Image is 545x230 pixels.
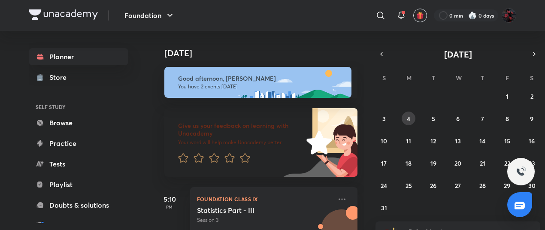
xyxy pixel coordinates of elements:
[516,166,526,177] img: ttu
[451,156,465,170] button: August 20, 2025
[277,108,357,177] img: feedback_image
[475,179,489,192] button: August 28, 2025
[427,112,440,125] button: August 5, 2025
[377,112,391,125] button: August 3, 2025
[407,115,410,123] abbr: August 4, 2025
[406,74,412,82] abbr: Monday
[406,182,412,190] abbr: August 25, 2025
[456,74,462,82] abbr: Wednesday
[430,182,436,190] abbr: August 26, 2025
[451,179,465,192] button: August 27, 2025
[152,204,187,209] p: PM
[500,179,514,192] button: August 29, 2025
[454,159,461,167] abbr: August 20, 2025
[525,179,539,192] button: August 30, 2025
[500,89,514,103] button: August 1, 2025
[479,182,486,190] abbr: August 28, 2025
[152,194,187,204] h5: 5:10
[525,156,539,170] button: August 23, 2025
[402,156,415,170] button: August 18, 2025
[178,122,303,137] h6: Give us your feedback on learning with Unacademy
[416,12,424,19] img: avatar
[402,134,415,148] button: August 11, 2025
[468,11,477,20] img: streak
[475,134,489,148] button: August 14, 2025
[29,69,128,86] a: Store
[500,156,514,170] button: August 22, 2025
[427,134,440,148] button: August 12, 2025
[197,194,332,204] p: Foundation Class IX
[506,74,509,82] abbr: Friday
[178,139,303,146] p: Your word will help make Unacademy better
[406,159,412,167] abbr: August 18, 2025
[529,159,535,167] abbr: August 23, 2025
[451,112,465,125] button: August 6, 2025
[480,159,485,167] abbr: August 21, 2025
[504,137,510,145] abbr: August 15, 2025
[427,156,440,170] button: August 19, 2025
[381,182,387,190] abbr: August 24, 2025
[49,72,72,82] div: Store
[500,112,514,125] button: August 8, 2025
[500,134,514,148] button: August 15, 2025
[197,206,304,215] h5: Statistics Part - III
[444,48,472,60] span: [DATE]
[29,9,98,22] a: Company Logo
[475,156,489,170] button: August 21, 2025
[502,8,516,23] img: Ananya
[29,176,128,193] a: Playlist
[402,179,415,192] button: August 25, 2025
[432,115,435,123] abbr: August 5, 2025
[29,197,128,214] a: Doubts & solutions
[197,216,332,224] p: Session 3
[29,100,128,114] h6: SELF STUDY
[504,159,510,167] abbr: August 22, 2025
[413,9,427,22] button: avatar
[427,179,440,192] button: August 26, 2025
[451,134,465,148] button: August 13, 2025
[455,137,461,145] abbr: August 13, 2025
[164,67,351,98] img: afternoon
[455,182,461,190] abbr: August 27, 2025
[430,137,436,145] abbr: August 12, 2025
[529,137,535,145] abbr: August 16, 2025
[29,135,128,152] a: Practice
[530,92,533,100] abbr: August 2, 2025
[164,48,366,58] h4: [DATE]
[530,74,533,82] abbr: Saturday
[506,92,509,100] abbr: August 1, 2025
[481,74,484,82] abbr: Thursday
[479,137,485,145] abbr: August 14, 2025
[528,182,536,190] abbr: August 30, 2025
[29,155,128,172] a: Tests
[377,201,391,215] button: August 31, 2025
[456,115,460,123] abbr: August 6, 2025
[402,112,415,125] button: August 4, 2025
[525,89,539,103] button: August 2, 2025
[178,75,344,82] h6: Good afternoon, [PERSON_NAME]
[388,48,528,60] button: [DATE]
[381,204,387,212] abbr: August 31, 2025
[406,137,411,145] abbr: August 11, 2025
[382,74,386,82] abbr: Sunday
[377,156,391,170] button: August 17, 2025
[377,134,391,148] button: August 10, 2025
[119,7,180,24] button: Foundation
[377,179,391,192] button: August 24, 2025
[29,48,128,65] a: Planner
[29,114,128,131] a: Browse
[475,112,489,125] button: August 7, 2025
[381,137,387,145] abbr: August 10, 2025
[381,159,387,167] abbr: August 17, 2025
[504,182,510,190] abbr: August 29, 2025
[430,159,436,167] abbr: August 19, 2025
[382,115,386,123] abbr: August 3, 2025
[525,134,539,148] button: August 16, 2025
[481,115,484,123] abbr: August 7, 2025
[432,74,435,82] abbr: Tuesday
[525,112,539,125] button: August 9, 2025
[29,9,98,20] img: Company Logo
[530,115,533,123] abbr: August 9, 2025
[506,115,509,123] abbr: August 8, 2025
[178,83,344,90] p: You have 2 events [DATE]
